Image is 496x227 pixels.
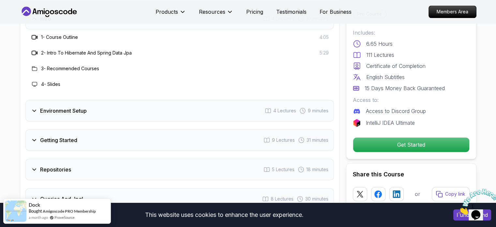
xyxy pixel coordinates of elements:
[199,8,225,16] p: Resources
[456,186,496,217] iframe: chat widget
[5,201,26,222] img: provesource social proof notification image
[320,8,352,16] a: For Business
[156,8,178,16] p: Products
[429,6,476,18] p: Members Area
[353,29,470,37] p: Includes:
[41,65,99,72] h3: 3 - Recommended Courses
[320,34,329,41] span: 4:05
[25,188,334,210] button: Queries And Jpql8 Lectures 30 minutes
[246,8,263,16] a: Pricing
[308,107,328,114] span: 9 minutes
[366,51,394,59] p: 111 Lectures
[366,107,426,115] p: Access to Discord Group
[428,6,476,18] a: Members Area
[445,191,465,197] p: Copy link
[43,209,96,214] a: Amigoscode PRO Membership
[353,137,470,152] button: Get Started
[353,96,470,104] p: Access to:
[276,8,307,16] a: Testimonials
[29,202,40,208] span: Dock
[3,3,5,8] span: 1
[41,34,78,41] h3: 1 - Course Outline
[305,196,328,202] span: 30 minutes
[366,73,405,81] p: English Subtitles
[25,129,334,151] button: Getting Started9 Lectures 31 minutes
[271,196,293,202] span: 8 Lectures
[3,3,43,28] img: Chat attention grabber
[41,50,132,56] h3: 2 - Intro To Hibernate And Spring Data Jpa
[29,215,48,220] span: a month ago
[453,209,491,220] button: Accept cookies
[40,166,71,173] h3: Repositories
[40,107,87,115] h3: Environment Setup
[353,138,469,152] p: Get Started
[307,137,328,143] span: 31 minutes
[320,50,329,56] span: 5:29
[54,215,75,220] a: ProveSource
[25,159,334,180] button: Repositories5 Lectures 18 minutes
[272,137,295,143] span: 9 Lectures
[366,62,426,70] p: Certificate of Completion
[366,40,393,48] p: 6.65 Hours
[40,195,83,203] h3: Queries And Jpql
[41,81,60,88] h3: 4 - Slides
[306,166,328,173] span: 18 minutes
[156,8,186,21] button: Products
[199,8,233,21] button: Resources
[273,107,296,114] span: 4 Lectures
[432,187,470,201] button: Copy link
[365,84,445,92] p: 15 Days Money Back Guaranteed
[353,170,470,179] h2: Share this Course
[366,119,415,127] p: IntelliJ IDEA Ultimate
[5,208,443,222] div: This website uses cookies to enhance the user experience.
[40,136,77,144] h3: Getting Started
[272,166,294,173] span: 5 Lectures
[29,208,42,214] span: Bought
[353,119,361,127] img: jetbrains logo
[415,190,420,198] p: or
[25,100,334,122] button: Environment Setup4 Lectures 9 minutes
